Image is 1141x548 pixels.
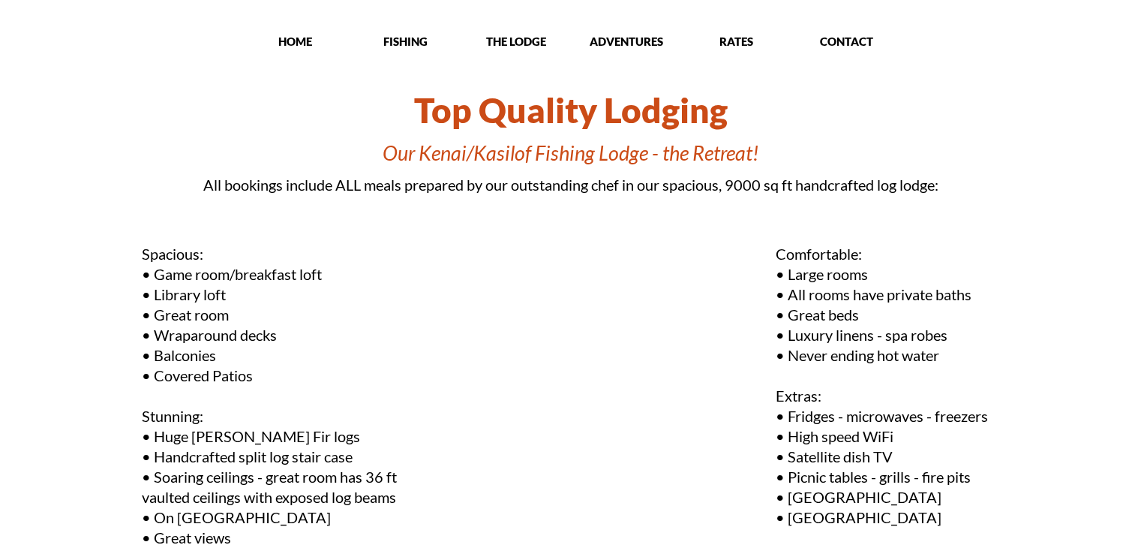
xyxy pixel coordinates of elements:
[142,426,416,447] p: • Huge [PERSON_NAME] Fir logs
[793,34,901,49] p: CONTACT
[142,244,416,264] p: Spacious:
[121,83,1021,137] h1: Top Quality Lodging
[776,264,1001,285] p: • Large rooms
[142,366,416,386] p: • Covered Patios
[142,507,416,528] p: • On [GEOGRAPHIC_DATA]
[683,34,791,49] p: RATES
[242,34,350,49] p: HOME
[121,175,1021,195] p: All bookings include ALL meals prepared by our outstanding chef in our spacious, 9000 sq ft handc...
[572,34,680,49] p: ADVENTURES
[142,264,416,285] p: • Game room/breakfast loft
[352,34,460,49] p: FISHING
[776,244,1001,264] p: Comfortable:
[121,137,1021,169] h1: Our Kenai/Kasilof Fishing Lodge - the Retreat!
[142,345,416,366] p: • Balconies
[142,325,416,345] p: • Wraparound decks
[776,487,1001,507] p: • [GEOGRAPHIC_DATA]
[776,325,1001,345] p: • Luxury linens - spa robes
[142,285,416,305] p: • Library loft
[142,528,416,548] p: • Great views
[462,34,570,49] p: THE LODGE
[776,507,1001,528] p: • [GEOGRAPHIC_DATA]
[776,426,1001,447] p: • High speed WiFi
[776,406,1001,426] p: • Fridges - microwaves - freezers
[776,305,1001,325] p: • Great beds
[142,305,416,325] p: • Great room
[776,447,1001,467] p: • Satellite dish TV
[776,285,1001,305] p: • All rooms have private baths
[142,467,416,507] p: • Soaring ceilings - great room has 36 ft vaulted ceilings with exposed log beams
[142,447,416,467] p: • Handcrafted split log stair case
[776,386,1001,406] p: Extras:
[776,345,1001,366] p: • Never ending hot water
[142,406,416,426] p: Stunning:
[776,467,1001,487] p: • Picnic tables - grills - fire pits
